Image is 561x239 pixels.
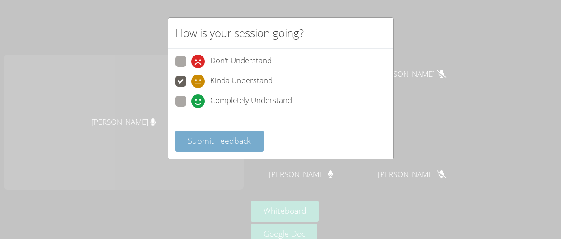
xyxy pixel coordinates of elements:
[210,94,292,108] span: Completely Understand
[188,135,251,146] span: Submit Feedback
[210,75,273,88] span: Kinda Understand
[175,131,264,152] button: Submit Feedback
[175,25,304,41] h2: How is your session going?
[210,55,272,68] span: Don't Understand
